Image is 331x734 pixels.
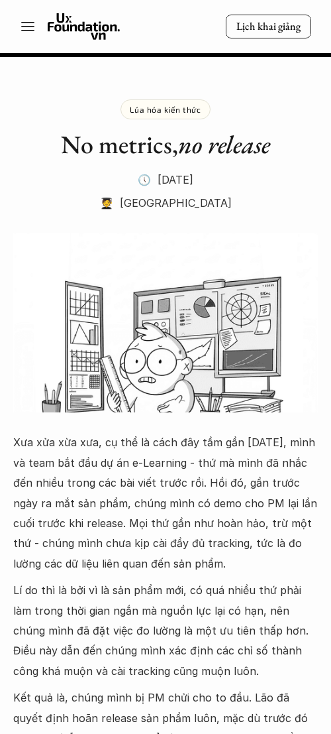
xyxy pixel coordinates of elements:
[226,15,311,39] a: Lịch khai giảng
[138,170,193,190] p: 🕔 [DATE]
[33,129,298,160] h1: No metrics,
[100,193,232,213] p: 🧑‍🎓 [GEOGRAPHIC_DATA]
[236,20,301,34] p: Lịch khai giảng
[13,580,318,681] p: Lí do thì là bởi vì là sản phẩm mới, có quá nhiều thứ phải làm trong thời gian ngắn mà nguồn lực ...
[178,128,270,160] em: no release
[13,432,318,574] p: Xưa xửa xừa xưa, cụ thể là cách đây tầm gần [DATE], mình và team bắt đầu dự án e-Learning - thứ m...
[130,105,201,114] p: Lúa hóa kiến thức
